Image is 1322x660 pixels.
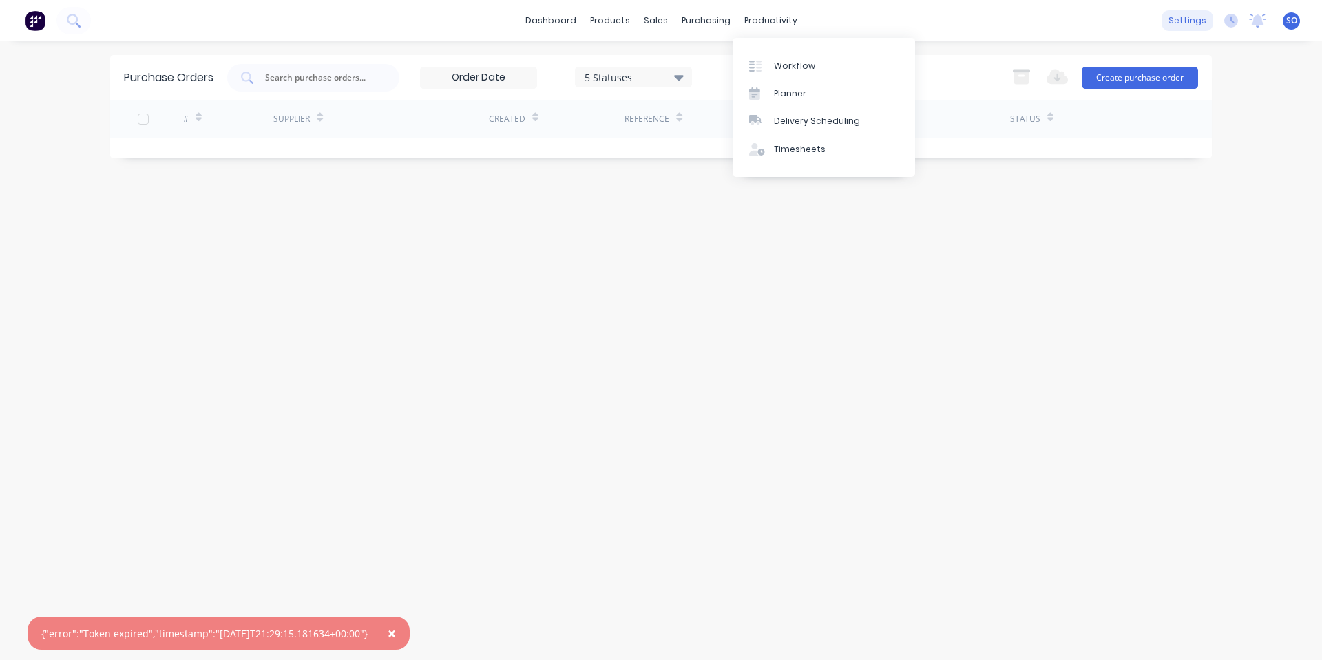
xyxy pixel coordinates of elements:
div: Purchase Orders [124,70,213,86]
div: Planner [774,87,806,100]
div: products [583,10,637,31]
div: {"error":"Token expired","timestamp":"[DATE]T21:29:15.181634+00:00"} [41,626,368,641]
div: productivity [737,10,804,31]
a: Workflow [733,52,915,79]
button: Close [374,617,410,650]
input: Order Date [421,67,536,88]
button: Create purchase order [1082,67,1198,89]
a: Delivery Scheduling [733,107,915,135]
input: Search purchase orders... [264,71,378,85]
div: Created [489,113,525,125]
div: Delivery Scheduling [774,115,860,127]
div: settings [1162,10,1213,31]
a: dashboard [518,10,583,31]
a: Timesheets [733,136,915,163]
span: SO [1286,14,1297,27]
div: Workflow [774,60,815,72]
div: Status [1010,113,1040,125]
img: Factory [25,10,45,31]
span: × [388,624,396,643]
div: 5 Statuses [585,70,683,84]
div: purchasing [675,10,737,31]
div: Reference [625,113,669,125]
div: sales [637,10,675,31]
div: # [183,113,189,125]
a: Planner [733,80,915,107]
div: Supplier [273,113,310,125]
div: Timesheets [774,143,826,156]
